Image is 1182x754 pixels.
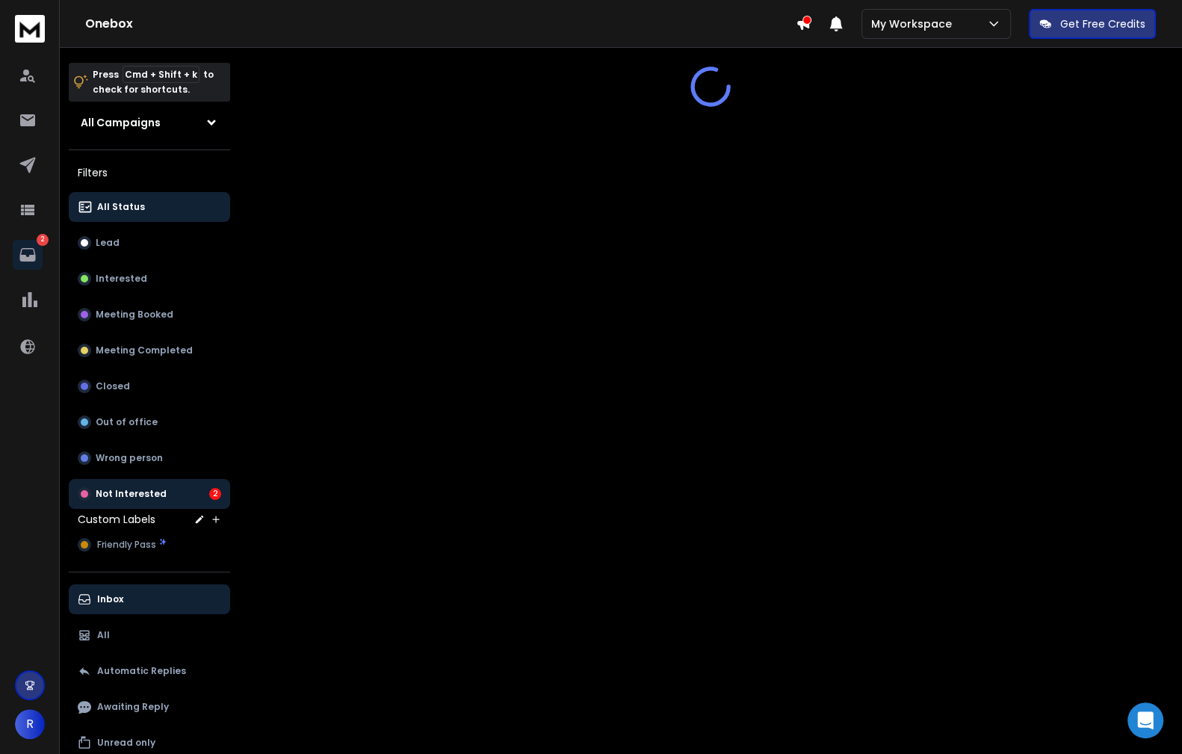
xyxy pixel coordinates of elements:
button: Meeting Completed [69,336,230,365]
a: 2 [13,240,43,270]
button: Get Free Credits [1029,9,1156,39]
span: Friendly Pass [97,539,156,551]
p: All Status [97,201,145,213]
button: Lead [69,228,230,258]
p: Wrong person [96,452,163,464]
div: 2 [209,488,221,500]
button: All Campaigns [69,108,230,137]
button: Meeting Booked [69,300,230,330]
h3: Custom Labels [78,512,155,527]
img: logo [15,15,45,43]
button: Automatic Replies [69,656,230,686]
button: Inbox [69,584,230,614]
p: Automatic Replies [97,665,186,677]
p: Interested [96,273,147,285]
p: Press to check for shortcuts. [93,67,214,97]
h3: Filters [69,162,230,183]
button: Awaiting Reply [69,692,230,722]
h1: Onebox [85,15,796,33]
p: All [97,629,110,641]
p: 2 [37,234,49,246]
button: All Status [69,192,230,222]
h1: All Campaigns [81,115,161,130]
p: Closed [96,380,130,392]
button: Closed [69,371,230,401]
p: Meeting Completed [96,344,193,356]
button: Not Interested2 [69,479,230,509]
button: R [15,709,45,739]
p: Lead [96,237,120,249]
p: Inbox [97,593,123,605]
span: Cmd + Shift + k [123,66,199,83]
p: My Workspace [871,16,958,31]
button: All [69,620,230,650]
p: Meeting Booked [96,309,173,321]
button: Out of office [69,407,230,437]
p: Out of office [96,416,158,428]
div: Open Intercom Messenger [1127,702,1163,738]
button: Wrong person [69,443,230,473]
p: Get Free Credits [1060,16,1145,31]
button: Friendly Pass [69,530,230,560]
p: Not Interested [96,488,167,500]
p: Unread only [97,737,155,749]
p: Awaiting Reply [97,701,169,713]
button: Interested [69,264,230,294]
